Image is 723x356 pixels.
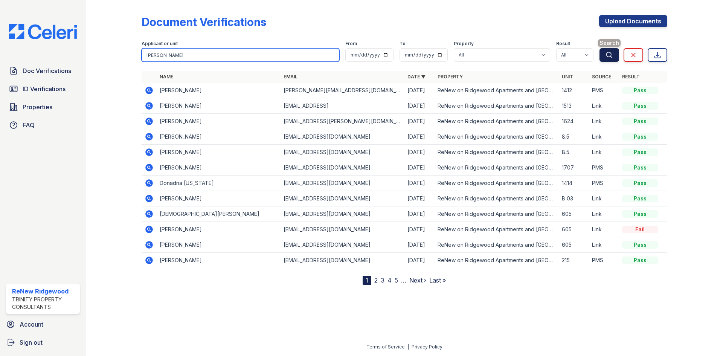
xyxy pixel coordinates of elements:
td: ReNew on Ridgewood Apartments and [GEOGRAPHIC_DATA] [435,237,558,253]
td: [PERSON_NAME][EMAIL_ADDRESS][DOMAIN_NAME] [281,83,404,98]
label: Property [454,41,474,47]
td: [PERSON_NAME] [157,253,281,268]
a: 2 [374,277,378,284]
td: [DATE] [404,176,435,191]
a: Date ▼ [407,74,426,79]
td: [PERSON_NAME] [157,222,281,237]
td: Link [589,206,619,222]
td: 605 [559,237,589,253]
label: From [345,41,357,47]
td: Donadria [US_STATE] [157,176,281,191]
td: ReNew on Ridgewood Apartments and [GEOGRAPHIC_DATA] [435,129,558,145]
td: [EMAIL_ADDRESS][DOMAIN_NAME] [281,237,404,253]
td: [EMAIL_ADDRESS][DOMAIN_NAME] [281,206,404,222]
div: Pass [622,118,658,125]
img: CE_Logo_Blue-a8612792a0a2168367f1c8372b55b34899dd931a85d93a1a3d3e32e68fde9ad4.png [3,24,83,39]
div: Pass [622,133,658,141]
td: PMS [589,160,619,176]
td: ReNew on Ridgewood Apartments and [GEOGRAPHIC_DATA] [435,191,558,206]
td: [EMAIL_ADDRESS] [281,98,404,114]
span: Sign out [20,338,43,347]
td: B 03 [559,191,589,206]
a: Source [592,74,611,79]
td: 1624 [559,114,589,129]
td: [DATE] [404,83,435,98]
td: [PERSON_NAME] [157,114,281,129]
td: 1414 [559,176,589,191]
td: 8.5 [559,145,589,160]
td: Link [589,237,619,253]
span: … [401,276,406,285]
td: Link [589,145,619,160]
td: PMS [589,253,619,268]
td: [PERSON_NAME] [157,237,281,253]
td: [DATE] [404,206,435,222]
td: ReNew on Ridgewood Apartments and [GEOGRAPHIC_DATA] [435,145,558,160]
a: Account [3,317,83,332]
td: ReNew on Ridgewood Apartments and [GEOGRAPHIC_DATA] [435,114,558,129]
a: Upload Documents [599,15,667,27]
td: [DATE] [404,222,435,237]
div: Document Verifications [142,15,266,29]
td: [EMAIL_ADDRESS][DOMAIN_NAME] [281,176,404,191]
div: Pass [622,241,658,249]
td: [DATE] [404,145,435,160]
td: [EMAIL_ADDRESS][DOMAIN_NAME] [281,253,404,268]
div: ReNew Ridgewood [12,287,77,296]
span: Account [20,320,43,329]
a: Terms of Service [366,344,405,350]
a: Properties [6,99,80,115]
td: 605 [559,206,589,222]
td: [DATE] [404,237,435,253]
a: 3 [381,277,384,284]
span: Search [598,39,621,47]
a: Property [438,74,463,79]
td: PMS [589,176,619,191]
td: ReNew on Ridgewood Apartments and [GEOGRAPHIC_DATA] [435,83,558,98]
td: ReNew on Ridgewood Apartments and [GEOGRAPHIC_DATA] [435,176,558,191]
a: Result [622,74,640,79]
td: [DATE] [404,191,435,206]
td: Link [589,191,619,206]
td: 1412 [559,83,589,98]
label: To [400,41,406,47]
div: Pass [622,257,658,264]
div: Pass [622,210,658,218]
td: Link [589,98,619,114]
div: Pass [622,102,658,110]
span: Doc Verifications [23,66,71,75]
td: 1707 [559,160,589,176]
div: Fail [622,226,658,233]
td: Link [589,222,619,237]
a: FAQ [6,118,80,133]
div: Pass [622,179,658,187]
label: Result [556,41,570,47]
td: 1513 [559,98,589,114]
div: | [407,344,409,350]
a: Sign out [3,335,83,350]
td: Link [589,114,619,129]
div: 1 [363,276,371,285]
td: [PERSON_NAME] [157,191,281,206]
td: [PERSON_NAME] [157,160,281,176]
td: ReNew on Ridgewood Apartments and [GEOGRAPHIC_DATA] [435,222,558,237]
div: Trinity Property Consultants [12,296,77,311]
input: Search by name, email, or unit number [142,48,339,62]
td: [DATE] [404,253,435,268]
td: 605 [559,222,589,237]
td: [EMAIL_ADDRESS][DOMAIN_NAME] [281,222,404,237]
div: Pass [622,148,658,156]
a: Privacy Policy [412,344,442,350]
td: 215 [559,253,589,268]
td: ReNew on Ridgewood Apartments and [GEOGRAPHIC_DATA] [435,160,558,176]
td: [EMAIL_ADDRESS][DOMAIN_NAME] [281,160,404,176]
td: [PERSON_NAME] [157,98,281,114]
label: Applicant or unit [142,41,178,47]
td: [DATE] [404,98,435,114]
div: Pass [622,87,658,94]
td: PMS [589,83,619,98]
div: Pass [622,164,658,171]
a: Email [284,74,297,79]
td: ReNew on Ridgewood Apartments and [GEOGRAPHIC_DATA] [435,206,558,222]
td: [PERSON_NAME] [157,83,281,98]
